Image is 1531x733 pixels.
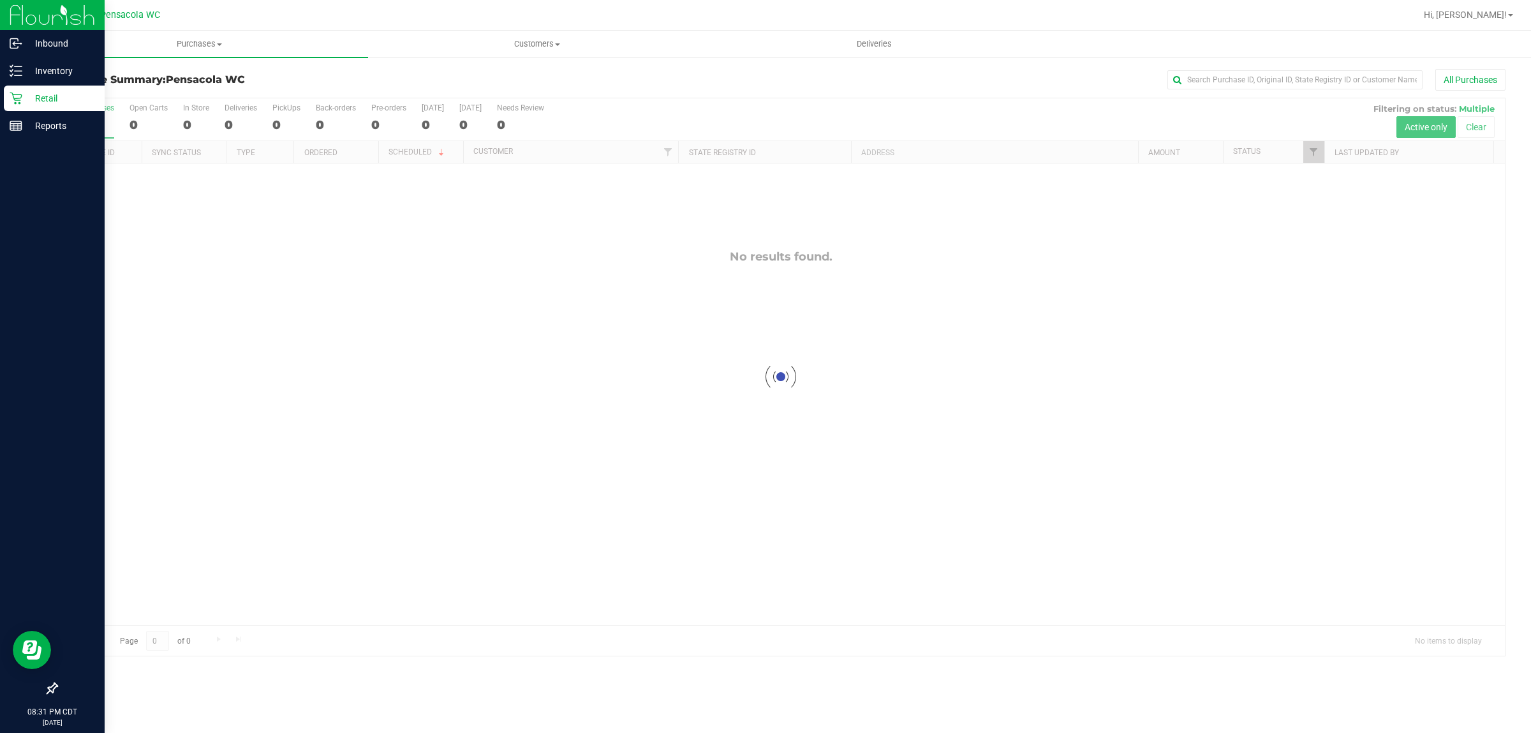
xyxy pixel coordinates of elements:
[22,36,99,51] p: Inbound
[10,119,22,132] inline-svg: Reports
[10,64,22,77] inline-svg: Inventory
[31,31,368,57] a: Purchases
[706,31,1043,57] a: Deliveries
[839,38,909,50] span: Deliveries
[10,92,22,105] inline-svg: Retail
[166,73,245,86] span: Pensacola WC
[1167,70,1423,89] input: Search Purchase ID, Original ID, State Registry ID or Customer Name...
[100,10,160,20] span: Pensacola WC
[368,31,706,57] a: Customers
[6,718,99,727] p: [DATE]
[13,631,51,669] iframe: Resource center
[56,74,539,86] h3: Purchase Summary:
[10,37,22,50] inline-svg: Inbound
[31,38,368,50] span: Purchases
[6,706,99,718] p: 08:31 PM CDT
[1424,10,1507,20] span: Hi, [PERSON_NAME]!
[369,38,705,50] span: Customers
[22,118,99,133] p: Reports
[22,63,99,79] p: Inventory
[22,91,99,106] p: Retail
[1435,69,1505,91] button: All Purchases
